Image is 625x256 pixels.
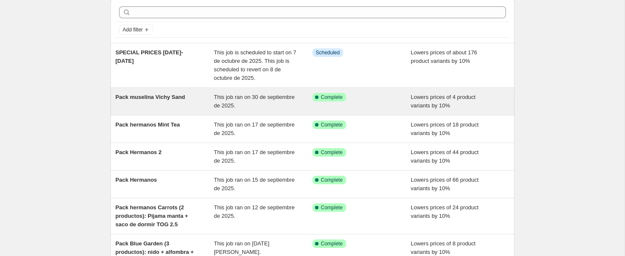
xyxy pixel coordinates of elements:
[214,177,295,191] span: This job ran on 15 de septiembre de 2025.
[214,204,295,219] span: This job ran on 12 de septiembre de 2025.
[116,204,188,228] span: Pack hermanos Carrots (2 productos): Pijama manta + saco de dormir TOG 2.5
[321,177,343,183] span: Complete
[321,94,343,101] span: Complete
[321,149,343,156] span: Complete
[321,121,343,128] span: Complete
[116,149,162,155] span: Pack Hermanos 2
[116,121,180,128] span: Pack hermanos Mint Tea
[214,121,295,136] span: This job ran on 17 de septiembre de 2025.
[214,49,296,81] span: This job is scheduled to start on 7 de octubre de 2025. This job is scheduled to revert on 8 de o...
[214,94,295,109] span: This job ran on 30 de septiembre de 2025.
[119,25,153,35] button: Add filter
[411,204,479,219] span: Lowers prices of 24 product variants by 10%
[321,240,343,247] span: Complete
[321,204,343,211] span: Complete
[411,177,479,191] span: Lowers prices of 66 product variants by 10%
[116,94,185,100] span: Pack muselina Vichy Sand
[411,240,475,255] span: Lowers prices of 8 product variants by 10%
[411,49,477,64] span: Lowers prices of about 176 product variants by 10%
[123,26,143,33] span: Add filter
[214,149,295,164] span: This job ran on 17 de septiembre de 2025.
[411,121,479,136] span: Lowers prices of 18 product variants by 10%
[214,240,270,255] span: This job ran on [DATE][PERSON_NAME].
[411,149,479,164] span: Lowers prices of 44 product variants by 10%
[116,49,183,64] span: SPECIAL PRICES [DATE]-[DATE]
[411,94,475,109] span: Lowers prices of 4 product variants by 10%
[116,177,157,183] span: Pack Hermanos
[316,49,340,56] span: Scheduled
